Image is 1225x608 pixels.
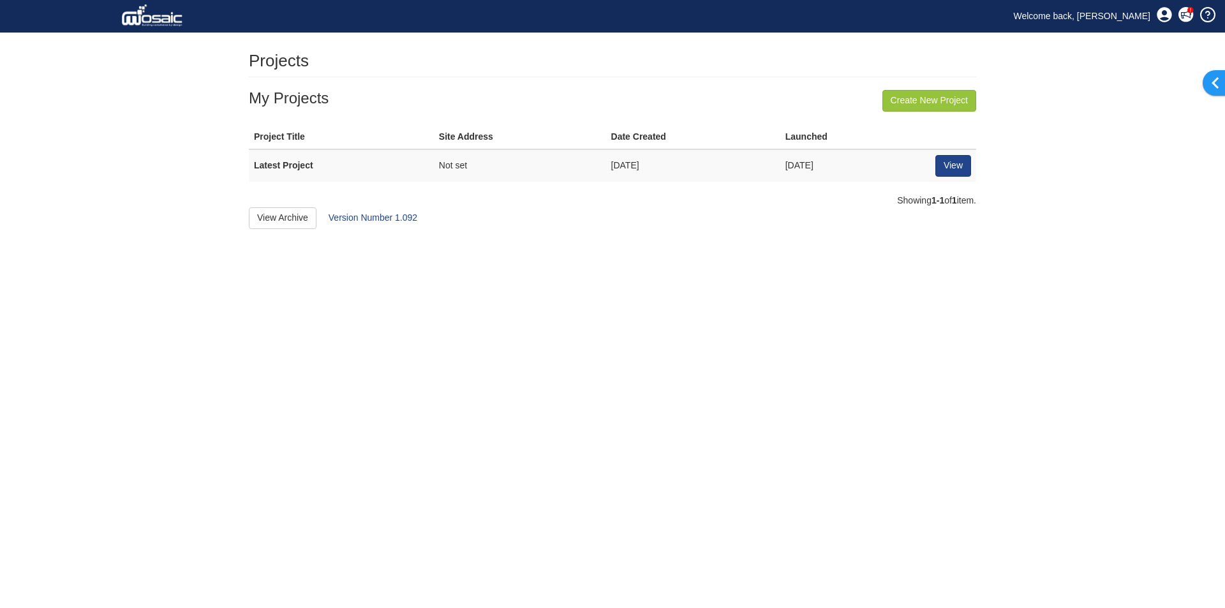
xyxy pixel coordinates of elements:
th: Site Address [434,126,606,149]
div: Showing of item. [249,195,976,207]
th: Project Title [249,126,434,149]
td: Not set [434,149,606,182]
b: 1 [952,195,957,205]
h3: My Projects [249,90,976,107]
th: Date Created [606,126,780,149]
h1: Projects [249,52,309,70]
a: View Archive [249,207,316,229]
strong: Latest Project [254,160,313,170]
a: View [935,155,971,177]
a: Welcome back, [PERSON_NAME] [1004,6,1160,26]
a: Version Number 1.092 [329,212,417,223]
td: [DATE] [606,149,780,182]
a: Create New Project [882,90,976,112]
td: [DATE] [780,149,920,182]
b: 1-1 [932,195,944,205]
img: logo_white.png [121,3,186,29]
th: Launched [780,126,920,149]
